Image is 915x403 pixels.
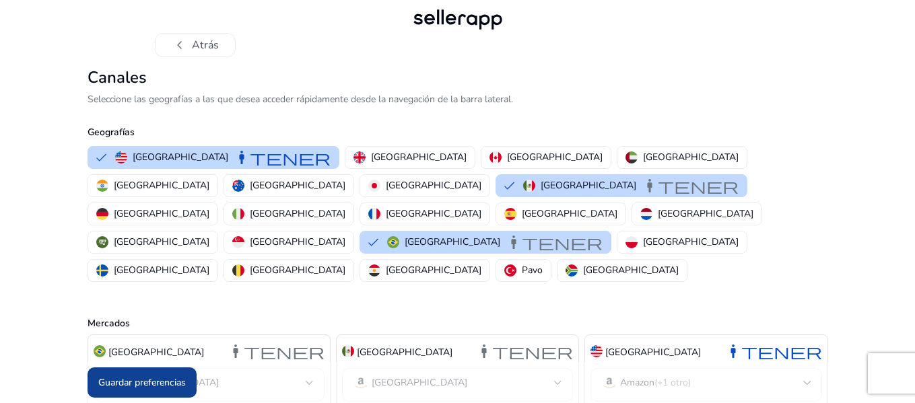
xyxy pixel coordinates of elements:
[228,342,325,361] font: mantener
[88,367,197,398] button: Guardar preferencias
[234,148,331,167] font: mantener
[96,180,108,192] img: in.svg
[88,317,130,330] font: Mercados
[96,264,108,277] img: se.svg
[232,264,244,277] img: be.svg
[250,179,345,192] font: [GEOGRAPHIC_DATA]
[368,264,380,277] img: eg.svg
[88,93,513,106] font: Seleccione las geografías a las que desea acceder rápidamente desde la navegación de la barra lat...
[504,264,516,277] img: tr.svg
[386,264,481,277] font: [GEOGRAPHIC_DATA]
[232,208,244,220] img: it.svg
[386,207,481,220] font: [GEOGRAPHIC_DATA]
[405,235,500,248] font: [GEOGRAPHIC_DATA]
[88,67,147,88] font: Canales
[96,208,108,220] img: de.svg
[640,208,652,220] img: nl.svg
[357,346,452,359] font: [GEOGRAPHIC_DATA]
[368,180,380,192] img: jp.svg
[605,346,701,359] font: [GEOGRAPHIC_DATA]
[232,180,244,192] img: au.svg
[541,179,636,192] font: [GEOGRAPHIC_DATA]
[88,126,135,139] font: Geografías
[371,151,467,163] font: [GEOGRAPHIC_DATA]
[643,235,739,248] font: [GEOGRAPHIC_DATA]
[507,151,603,163] font: [GEOGRAPHIC_DATA]
[108,346,204,359] font: [GEOGRAPHIC_DATA]
[625,151,638,163] img: ae.svg
[387,236,399,248] img: br.svg
[504,208,516,220] img: es.svg
[625,236,638,248] img: pl.svg
[590,345,603,357] img: us.svg
[386,179,481,192] font: [GEOGRAPHIC_DATA]
[114,207,209,220] font: [GEOGRAPHIC_DATA]
[658,207,753,220] font: [GEOGRAPHIC_DATA]
[522,207,617,220] font: [GEOGRAPHIC_DATA]
[155,33,236,57] button: chevron_leftAtrás
[522,264,543,277] font: Pavo
[115,151,127,163] img: us.svg
[583,264,679,277] font: [GEOGRAPHIC_DATA]
[523,180,535,192] img: mx.svg
[342,345,354,357] img: mx.svg
[232,236,244,248] img: sg.svg
[250,235,345,248] font: [GEOGRAPHIC_DATA]
[506,233,603,252] font: mantener
[642,176,739,195] font: mantener
[98,376,186,389] font: Guardar preferencias
[250,207,345,220] font: [GEOGRAPHIC_DATA]
[114,264,209,277] font: [GEOGRAPHIC_DATA]
[476,342,573,361] font: mantener
[353,151,366,163] img: uk.svg
[725,342,822,361] font: mantener
[172,36,188,54] font: chevron_left
[368,208,380,220] img: fr.svg
[566,264,578,277] img: za.svg
[192,38,219,52] font: Atrás
[94,345,106,357] img: br.svg
[489,151,502,163] img: ca.svg
[250,264,345,277] font: [GEOGRAPHIC_DATA]
[114,235,209,248] font: [GEOGRAPHIC_DATA]
[133,151,228,163] font: [GEOGRAPHIC_DATA]
[114,179,209,192] font: [GEOGRAPHIC_DATA]
[643,151,739,163] font: [GEOGRAPHIC_DATA]
[96,236,108,248] img: sa.svg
